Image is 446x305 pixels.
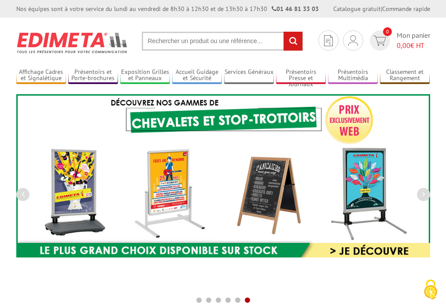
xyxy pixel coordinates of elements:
[284,32,302,51] input: rechercher
[383,27,392,36] span: 0
[328,68,378,83] a: Présentoirs Multimédia
[172,68,222,83] a: Accueil Guidage et Sécurité
[373,36,386,46] img: devis rapide
[380,68,430,83] a: Classement et Rangement
[397,40,430,51] span: € HT
[420,279,442,301] img: Cookies (fenêtre modale)
[397,30,430,51] span: Mon panier
[224,68,274,83] a: Services Généraux
[120,68,170,83] a: Exposition Grilles et Panneaux
[382,5,430,13] a: Commande rapide
[368,30,430,51] a: devis rapide 0 Mon panier 0,00€ HT
[276,68,326,83] a: Présentoirs Presse et Journaux
[333,4,430,13] div: |
[16,68,66,83] a: Affichage Cadres et Signalétique
[16,4,319,13] div: Nos équipes sont à votre service du lundi au vendredi de 8h30 à 12h30 et de 13h30 à 17h30
[348,35,358,46] img: devis rapide
[68,68,118,83] a: Présentoirs et Porte-brochures
[324,35,333,46] img: devis rapide
[333,5,381,13] a: Catalogue gratuit
[16,26,129,59] img: Présentoir, panneau, stand - Edimeta - PLV, affichage, mobilier bureau, entreprise
[415,275,446,305] button: Cookies (fenêtre modale)
[142,32,303,51] input: Rechercher un produit ou une référence...
[272,5,319,13] strong: 01 46 81 33 03
[397,41,410,50] span: 0,00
